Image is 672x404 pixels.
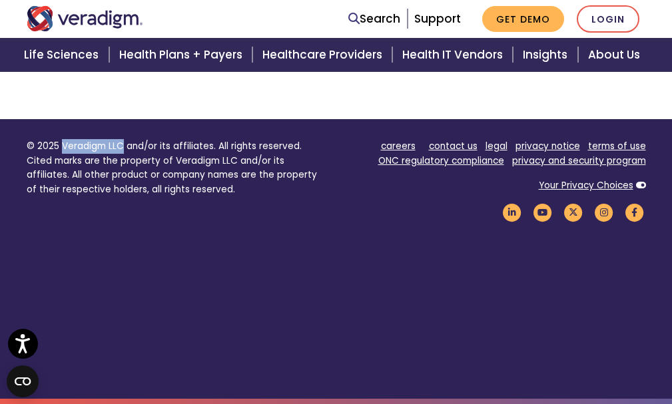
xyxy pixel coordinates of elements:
p: © 2025 Veradigm LLC and/or its affiliates. All rights reserved. Cited marks are the property of V... [27,139,326,197]
a: Search [348,10,400,28]
a: Health IT Vendors [394,38,515,72]
a: Your Privacy Choices [539,179,633,192]
a: privacy and security program [512,154,646,167]
a: Veradigm Twitter Link [562,206,585,218]
a: careers [381,140,416,152]
a: Insights [515,38,579,72]
a: Veradigm YouTube Link [531,206,554,218]
a: Veradigm Facebook Link [623,206,646,218]
a: Life Sciences [16,38,111,72]
a: About Us [580,38,656,72]
a: contact us [429,140,478,152]
a: Login [577,5,639,33]
a: terms of use [588,140,646,152]
a: Support [414,11,461,27]
a: privacy notice [515,140,580,152]
img: Veradigm logo [27,6,143,31]
a: Health Plans + Payers [111,38,254,72]
a: Get Demo [482,6,564,32]
a: Veradigm LinkedIn Link [501,206,523,218]
a: legal [486,140,507,152]
button: Open CMP widget [7,365,39,397]
a: Veradigm Instagram Link [593,206,615,218]
a: Healthcare Providers [254,38,394,72]
a: ONC regulatory compliance [378,154,504,167]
